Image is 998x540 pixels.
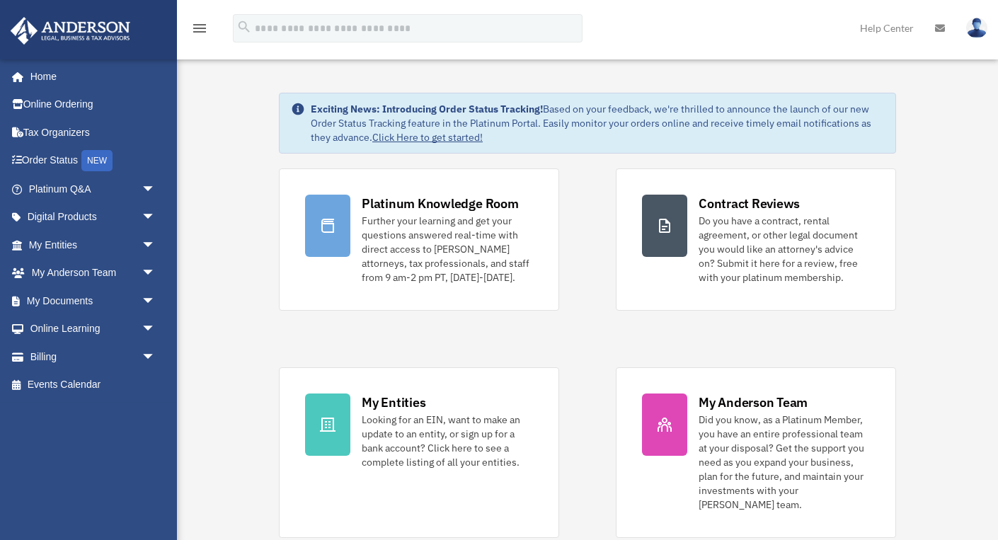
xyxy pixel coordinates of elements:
[10,231,177,259] a: My Entitiesarrow_drop_down
[142,231,170,260] span: arrow_drop_down
[191,20,208,37] i: menu
[699,214,870,285] div: Do you have a contract, rental agreement, or other legal document you would like an attorney's ad...
[362,393,425,411] div: My Entities
[142,175,170,204] span: arrow_drop_down
[10,91,177,119] a: Online Ordering
[81,150,113,171] div: NEW
[142,287,170,316] span: arrow_drop_down
[142,259,170,288] span: arrow_drop_down
[616,168,896,311] a: Contract Reviews Do you have a contract, rental agreement, or other legal document you would like...
[699,393,808,411] div: My Anderson Team
[10,118,177,147] a: Tax Organizers
[279,367,559,538] a: My Entities Looking for an EIN, want to make an update to an entity, or sign up for a bank accoun...
[142,343,170,372] span: arrow_drop_down
[10,62,170,91] a: Home
[6,17,134,45] img: Anderson Advisors Platinum Portal
[372,131,483,144] a: Click Here to get started!
[279,168,559,311] a: Platinum Knowledge Room Further your learning and get your questions answered real-time with dire...
[10,259,177,287] a: My Anderson Teamarrow_drop_down
[616,367,896,538] a: My Anderson Team Did you know, as a Platinum Member, you have an entire professional team at your...
[10,287,177,315] a: My Documentsarrow_drop_down
[10,203,177,231] a: Digital Productsarrow_drop_down
[699,413,870,512] div: Did you know, as a Platinum Member, you have an entire professional team at your disposal? Get th...
[142,203,170,232] span: arrow_drop_down
[10,147,177,176] a: Order StatusNEW
[142,315,170,344] span: arrow_drop_down
[10,315,177,343] a: Online Learningarrow_drop_down
[362,214,533,285] div: Further your learning and get your questions answered real-time with direct access to [PERSON_NAM...
[966,18,987,38] img: User Pic
[362,413,533,469] div: Looking for an EIN, want to make an update to an entity, or sign up for a bank account? Click her...
[10,371,177,399] a: Events Calendar
[362,195,519,212] div: Platinum Knowledge Room
[10,175,177,203] a: Platinum Q&Aarrow_drop_down
[10,343,177,371] a: Billingarrow_drop_down
[236,19,252,35] i: search
[311,102,884,144] div: Based on your feedback, we're thrilled to announce the launch of our new Order Status Tracking fe...
[191,25,208,37] a: menu
[311,103,543,115] strong: Exciting News: Introducing Order Status Tracking!
[699,195,800,212] div: Contract Reviews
